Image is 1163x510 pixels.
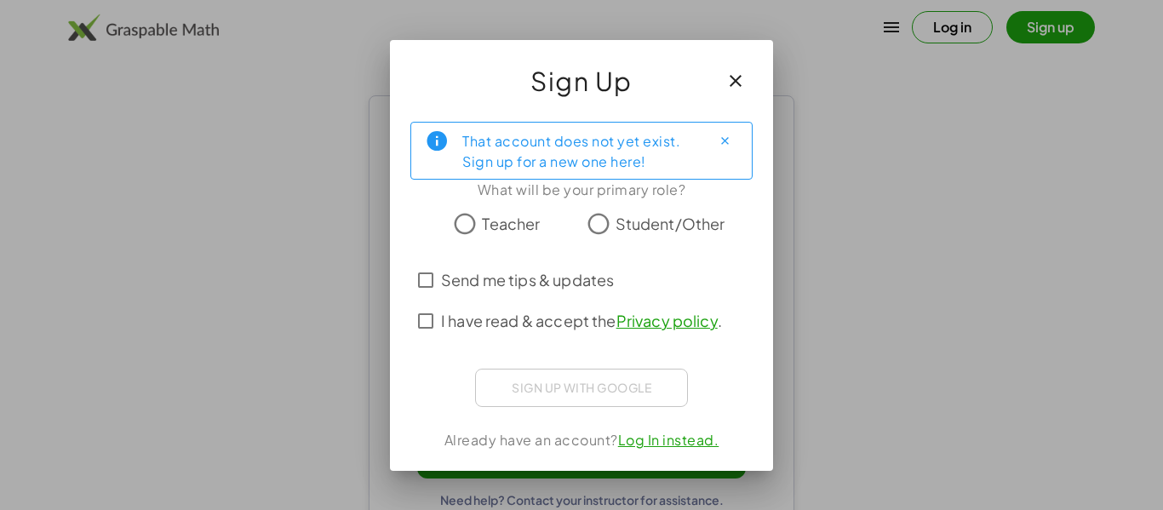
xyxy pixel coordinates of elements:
[530,60,633,101] span: Sign Up
[410,180,753,200] div: What will be your primary role?
[616,212,725,235] span: Student/Other
[462,129,697,172] div: That account does not yet exist. Sign up for a new one here!
[482,212,540,235] span: Teacher
[410,430,753,450] div: Already have an account?
[441,309,722,332] span: I have read & accept the .
[616,311,718,330] a: Privacy policy
[618,431,719,449] a: Log In instead.
[441,268,614,291] span: Send me tips & updates
[711,128,738,155] button: Close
